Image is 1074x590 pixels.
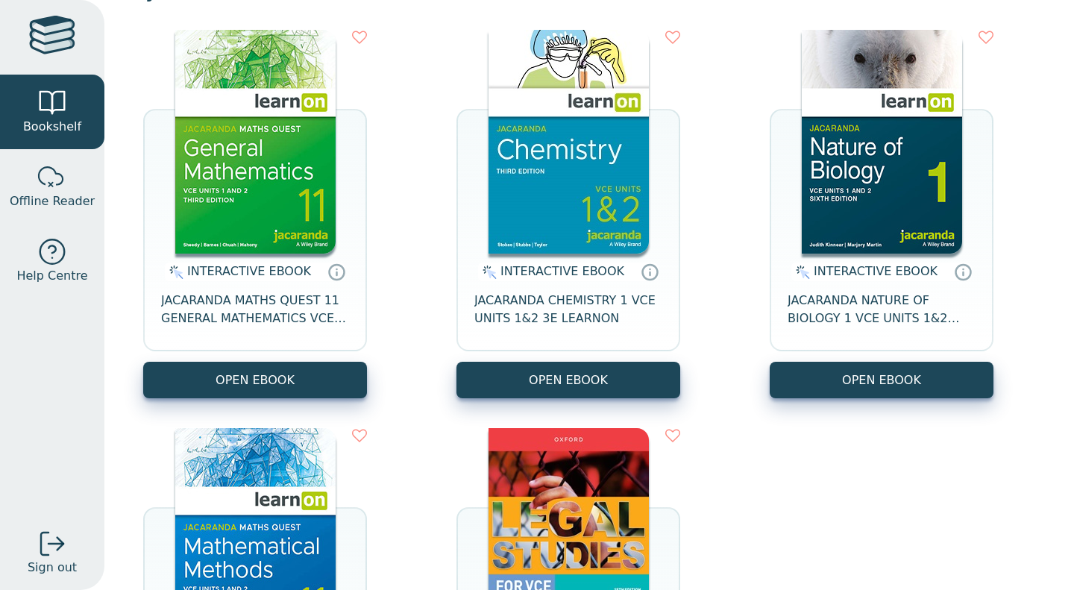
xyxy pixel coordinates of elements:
span: Sign out [28,559,77,577]
span: JACARANDA NATURE OF BIOLOGY 1 VCE UNITS 1&2 LEARNON 6E (INCL STUDYON) EBOOK [788,292,976,327]
a: Interactive eBooks are accessed online via the publisher’s portal. They contain interactive resou... [954,263,972,280]
img: bac72b22-5188-ea11-a992-0272d098c78b.jpg [802,30,962,254]
a: Interactive eBooks are accessed online via the publisher’s portal. They contain interactive resou... [327,263,345,280]
img: interactive.svg [478,263,497,281]
span: Bookshelf [23,118,81,136]
button: OPEN EBOOK [456,362,680,398]
img: interactive.svg [791,263,810,281]
span: Offline Reader [10,192,95,210]
img: 37f81dd5-9e6c-4284-8d4c-e51904e9365e.jpg [489,30,649,254]
a: Interactive eBooks are accessed online via the publisher’s portal. They contain interactive resou... [641,263,659,280]
span: Help Centre [16,267,87,285]
button: OPEN EBOOK [143,362,367,398]
span: JACARANDA MATHS QUEST 11 GENERAL MATHEMATICS VCE UNITS 1&2 3E LEARNON [161,292,349,327]
img: f7b900ab-df9f-4510-98da-0629c5cbb4fd.jpg [175,30,336,254]
span: INTERACTIVE EBOOK [187,264,311,278]
span: INTERACTIVE EBOOK [500,264,624,278]
span: JACARANDA CHEMISTRY 1 VCE UNITS 1&2 3E LEARNON [474,292,662,327]
span: INTERACTIVE EBOOK [814,264,938,278]
img: interactive.svg [165,263,183,281]
button: OPEN EBOOK [770,362,993,398]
